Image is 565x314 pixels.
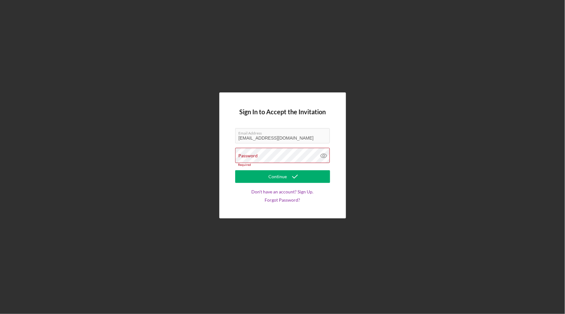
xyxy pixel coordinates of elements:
label: Email Address [239,129,330,135]
a: Don't have an account? Sign Up. [252,189,314,194]
h4: Sign In to Accept the Invitation [239,108,326,116]
a: Forgot Password? [265,198,300,203]
div: Continue [269,170,287,183]
div: Required [235,163,330,167]
label: Password [239,153,258,158]
button: Continue [235,170,330,183]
